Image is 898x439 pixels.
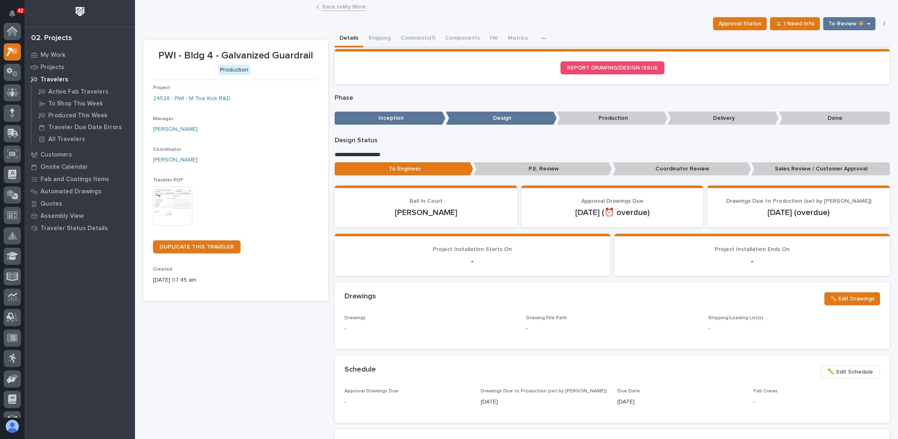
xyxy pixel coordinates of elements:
[25,222,135,234] a: Traveler Status Details
[726,198,871,204] span: Drawings Due to Production (set by [PERSON_NAME])
[446,112,557,125] p: Design
[440,30,485,47] button: Components
[617,389,640,394] span: Due Date
[32,133,135,145] a: All Travelers
[335,162,473,176] p: To Engineer
[754,398,880,406] p: -
[153,240,241,253] a: DUPLICATE THIS TRAVELER
[708,316,763,320] span: Shipping/Loading List(s)
[153,267,172,272] span: Created
[828,367,873,377] span: ✏️ Edit Schedule
[4,5,21,22] button: Notifications
[25,61,135,73] a: Projects
[25,161,135,173] a: Onsite Calendar
[531,208,694,217] p: [DATE] (⏰ overdue)
[363,30,396,47] button: Shipping
[153,125,198,134] a: [PERSON_NAME]
[754,389,778,394] span: Fab Crews
[32,86,135,97] a: Active Fab Travelers
[41,200,62,208] p: Quotes
[823,17,875,30] button: To Review 👨‍🏭 →
[25,173,135,185] a: Fab and Coatings Items
[41,76,68,83] p: Travelers
[410,198,443,204] span: Ball In Court
[48,88,108,96] p: Active Fab Travelers
[32,121,135,133] a: Traveler Due Date Errors
[770,17,820,30] button: ⏳ I Need Info
[335,94,890,102] p: Phase
[153,156,198,164] a: [PERSON_NAME]
[481,398,607,406] p: [DATE]
[775,19,815,29] span: ⏳ I Need Info
[344,398,471,406] p: -
[4,418,21,435] button: users-avatar
[830,294,875,304] span: ✏️ Edit Drawings
[48,136,85,143] p: All Travelers
[612,162,751,176] p: Coordinator Review
[335,112,446,125] p: Inception
[153,50,318,62] p: PWI - Bldg 4 - Galvanized Guardrail
[160,244,234,250] span: DUPLICATE THIS TRAVELER
[344,256,600,266] p: -
[25,197,135,210] a: Quotes
[344,325,516,333] p: -
[344,389,398,394] span: Approval Drawings Due
[32,98,135,109] a: To Shop This Week
[31,34,72,43] div: 02. Projects
[72,4,88,19] img: Workspace Logo
[41,64,64,71] p: Projects
[48,112,108,119] p: Produced This Week
[485,30,503,47] button: FAI
[322,2,366,11] a: Back toMy Work
[153,85,170,90] span: Project
[708,325,880,333] p: -
[153,116,173,121] span: Manager
[344,208,507,217] p: [PERSON_NAME]
[717,208,880,217] p: [DATE] (overdue)
[18,8,23,13] p: 42
[560,61,664,74] a: REPORT DRAWING/DESIGN ISSUE
[821,365,880,379] button: ✏️ Edit Schedule
[41,164,88,171] p: Onsite Calendar
[153,276,318,284] p: [DATE] 07:45 am
[344,365,376,374] h2: Schedule
[25,185,135,197] a: Automated Drawings
[10,10,21,23] div: Notifications42
[48,124,122,131] p: Traveler Due Date Errors
[335,137,890,144] p: Design Status
[828,19,870,29] span: To Review 👨‍🏭 →
[668,112,779,125] p: Delivery
[503,30,533,47] button: Metrics
[567,65,658,71] span: REPORT DRAWING/DESIGN ISSUE
[824,292,880,305] button: ✏️ Edit Drawings
[41,176,109,183] p: Fab and Coatings Items
[713,17,767,30] button: Approval Status
[344,292,376,301] h2: Drawings
[335,30,363,47] button: Details
[48,100,103,108] p: To Shop This Week
[32,110,135,121] a: Produced This Week
[153,178,183,183] span: Traveler PDF
[25,210,135,222] a: Assembly View
[153,147,181,152] span: Coordinator
[41,213,83,220] p: Assembly View
[557,112,668,125] p: Production
[25,49,135,61] a: My Work
[715,246,790,252] span: Project Installation Ends On
[526,325,528,333] p: -
[624,256,880,266] p: -
[41,225,108,232] p: Traveler Status Details
[481,389,607,394] span: Drawings Due to Production (set by [PERSON_NAME])
[41,52,65,59] p: My Work
[779,112,890,125] p: Done
[153,94,231,103] a: 24528 - PWI - M Toe Kick R&D
[41,151,72,159] p: Customers
[344,316,366,320] span: Drawings
[526,316,567,320] span: Drawing File Path
[218,65,250,75] div: Production
[41,188,101,195] p: Automated Drawings
[473,162,612,176] p: P.E. Review
[617,398,744,406] p: [DATE]
[433,246,512,252] span: Project Installation Starts On
[581,198,644,204] span: Approval Drawings Due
